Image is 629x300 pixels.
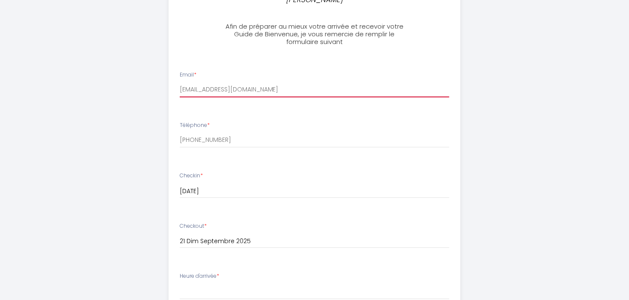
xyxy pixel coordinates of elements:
[180,121,210,129] label: Téléphone
[180,71,196,79] label: Email
[180,222,207,230] label: Checkout
[219,23,409,46] h3: Afin de préparer au mieux votre arrivée et recevoir votre Guide de Bienvenue, je vous remercie de...
[180,272,219,280] label: Heure d'arrivée
[180,172,203,180] label: Checkin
